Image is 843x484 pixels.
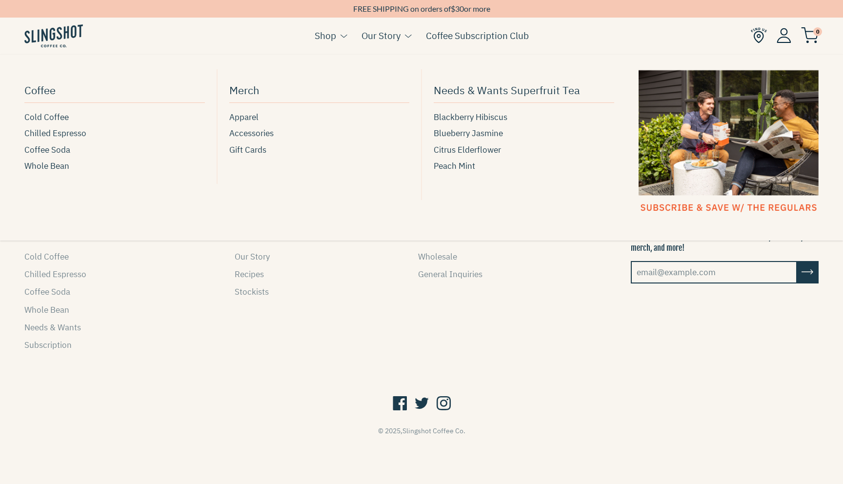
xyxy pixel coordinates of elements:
[229,79,410,103] a: Merch
[434,143,501,157] span: Citrus Elderflower
[426,28,529,43] a: Coffee Subscription Club
[418,251,457,262] a: Wholesale
[418,269,482,280] a: General Inquiries
[229,127,410,140] a: Accessories
[434,111,507,124] span: Blackberry Hibiscus
[235,269,264,280] a: Recipes
[455,4,464,13] span: 30
[229,143,266,157] span: Gift Cards
[451,4,455,13] span: $
[24,127,86,140] span: Chilled Espresso
[777,28,791,43] img: Account
[24,160,69,173] span: Whole Bean
[434,127,614,140] a: Blueberry Jasmine
[631,261,797,283] input: email@example.com
[24,269,86,280] a: Chilled Espresso
[229,111,259,124] span: Apparel
[24,160,205,173] a: Whole Bean
[229,127,274,140] span: Accessories
[434,127,503,140] span: Blueberry Jasmine
[24,79,205,103] a: Coffee
[229,111,410,124] a: Apparel
[24,111,205,124] a: Cold Coffee
[434,143,614,157] a: Citrus Elderflower
[229,143,410,157] a: Gift Cards
[801,30,819,41] a: 0
[24,286,70,297] a: Coffee Soda
[801,27,819,43] img: cart
[751,27,767,43] img: Find Us
[229,81,260,99] span: Merch
[813,27,822,36] span: 0
[24,340,72,350] a: Subscription
[631,232,819,254] p: Subscribe to our newsletter for the latest news, discounts, merch, and more!
[24,143,70,157] span: Coffee Soda
[434,160,475,173] span: Peach Mint
[361,28,401,43] a: Our Story
[434,81,580,99] span: Needs & Wants Superfruit Tea
[434,79,614,103] a: Needs & Wants Superfruit Tea
[24,322,81,333] a: Needs & Wants
[434,160,614,173] a: Peach Mint
[434,111,614,124] a: Blackberry Hibiscus
[402,426,465,435] a: Slingshot Coffee Co.
[24,304,69,315] a: Whole Bean
[235,286,269,297] a: Stockists
[24,143,205,157] a: Coffee Soda
[378,426,465,435] span: © 2025,
[24,127,205,140] a: Chilled Espresso
[235,251,270,262] a: Our Story
[24,81,56,99] span: Coffee
[24,251,69,262] a: Cold Coffee
[315,28,336,43] a: Shop
[24,111,69,124] span: Cold Coffee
